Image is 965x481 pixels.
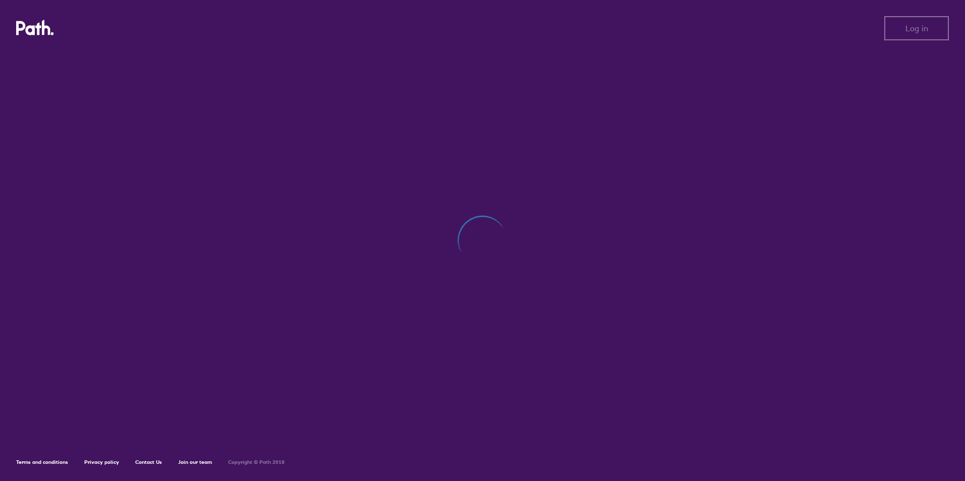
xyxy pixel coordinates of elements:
[228,459,285,465] h6: Copyright © Path 2018
[135,459,162,465] a: Contact Us
[84,459,119,465] a: Privacy policy
[178,459,212,465] a: Join our team
[884,16,949,40] button: Log in
[905,24,928,33] span: Log in
[16,459,68,465] a: Terms and conditions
